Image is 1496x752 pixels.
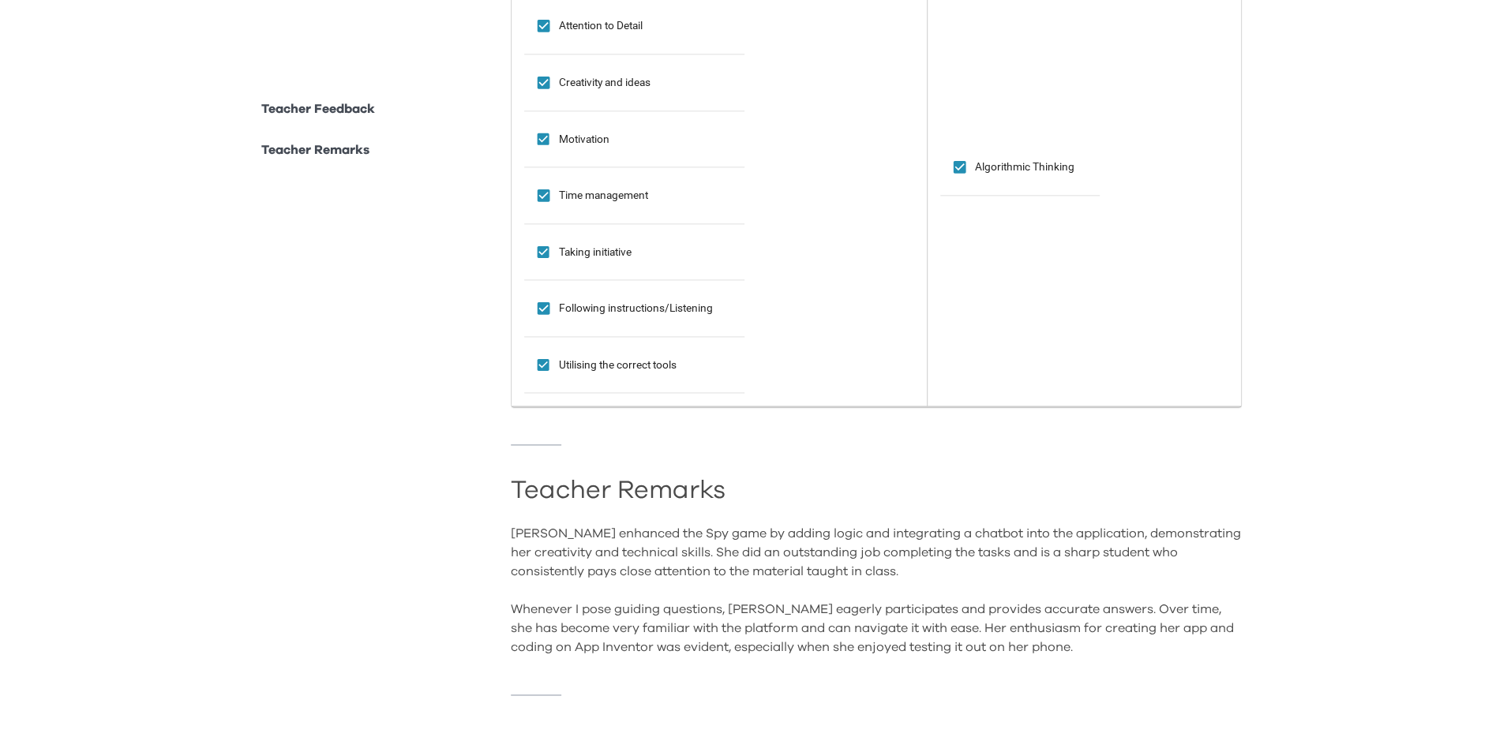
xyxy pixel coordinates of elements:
div: [PERSON_NAME] enhanced the Spy game by adding logic and integrating a chatbot into the applicatio... [511,524,1242,657]
span: Attention to Detail [559,17,643,34]
p: Teacher Remarks [261,140,369,159]
span: Following instructions/Listening [559,300,713,316]
span: Motivation [559,131,609,148]
p: Teacher Feedback [261,99,375,118]
h2: Teacher Remarks [511,483,1242,499]
span: Time management [559,187,648,204]
span: Taking initiative [559,244,632,260]
span: Creativity and ideas [559,74,651,91]
span: Algorithmic Thinking [975,159,1074,175]
span: Utilising the correct tools [559,357,677,373]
